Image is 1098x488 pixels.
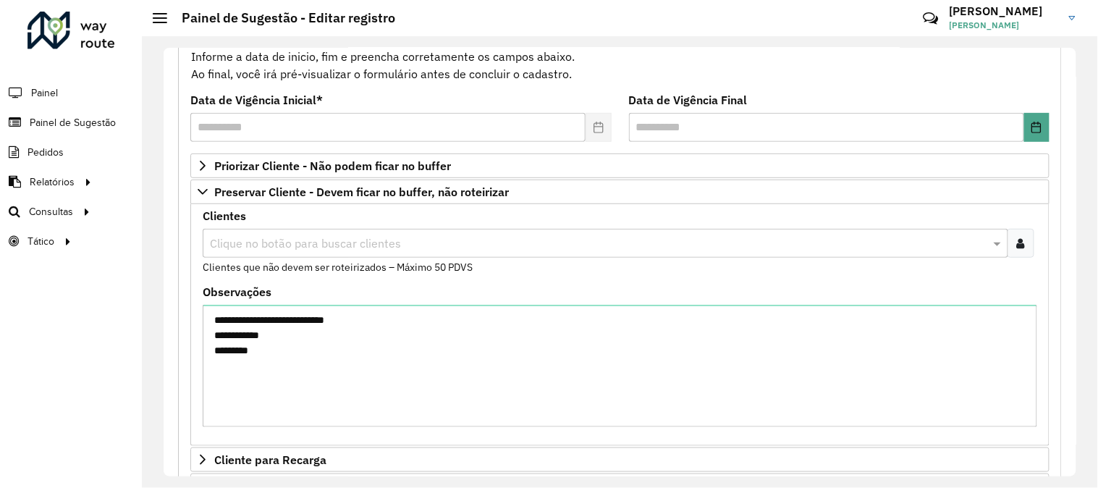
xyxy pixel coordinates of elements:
[629,91,748,109] label: Data de Vigência Final
[190,447,1050,472] a: Cliente para Recarga
[28,234,54,249] span: Tático
[31,85,58,101] span: Painel
[214,454,326,466] span: Cliente para Recarga
[203,283,271,300] label: Observações
[30,174,75,190] span: Relatórios
[203,207,246,224] label: Clientes
[190,204,1050,446] div: Preservar Cliente - Devem ficar no buffer, não roteirizar
[167,10,395,26] h2: Painel de Sugestão - Editar registro
[190,153,1050,178] a: Priorizar Cliente - Não podem ficar no buffer
[950,19,1058,32] span: [PERSON_NAME]
[203,261,473,274] small: Clientes que não devem ser roteirizados – Máximo 50 PDVS
[190,180,1050,204] a: Preservar Cliente - Devem ficar no buffer, não roteirizar
[950,4,1058,18] h3: [PERSON_NAME]
[1024,113,1050,142] button: Choose Date
[29,204,73,219] span: Consultas
[190,30,1050,83] div: Informe a data de inicio, fim e preencha corretamente os campos abaixo. Ao final, você irá pré-vi...
[190,91,323,109] label: Data de Vigência Inicial
[915,3,946,34] a: Contato Rápido
[214,160,451,172] span: Priorizar Cliente - Não podem ficar no buffer
[28,145,64,160] span: Pedidos
[30,115,116,130] span: Painel de Sugestão
[214,186,509,198] span: Preservar Cliente - Devem ficar no buffer, não roteirizar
